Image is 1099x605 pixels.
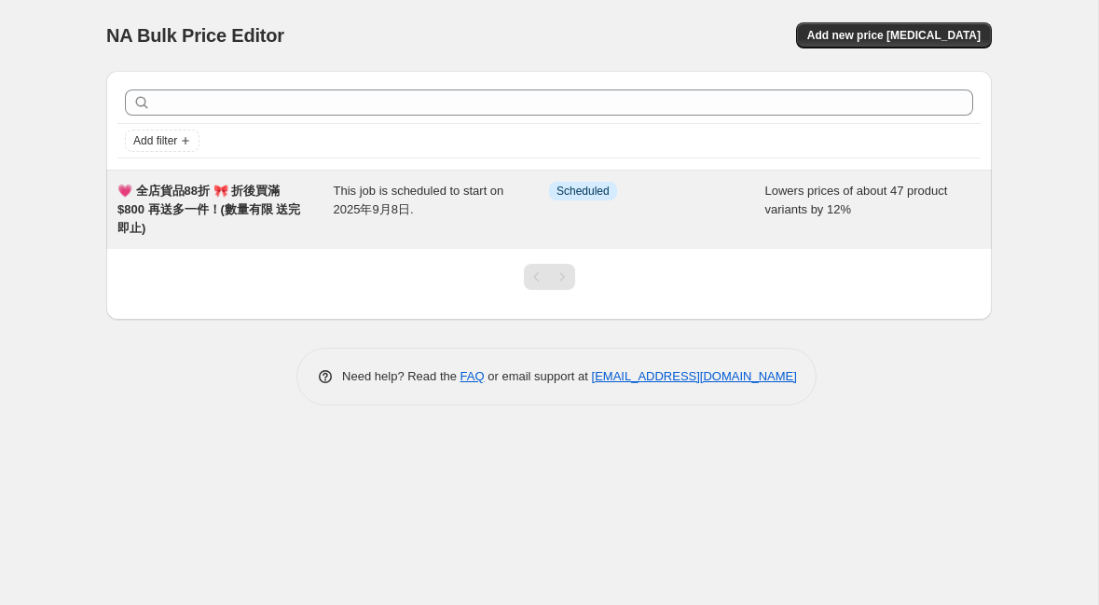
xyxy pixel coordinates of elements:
span: or email support at [485,369,592,383]
span: Lowers prices of about 47 product variants by 12% [765,184,948,216]
a: FAQ [460,369,485,383]
span: This job is scheduled to start on 2025年9月8日. [334,184,504,216]
span: 💗 全店貨品88折 🎀 折後買滿 $800 再送多一件！(數量有限 送完即止) [117,184,300,235]
nav: Pagination [524,264,575,290]
a: [EMAIL_ADDRESS][DOMAIN_NAME] [592,369,797,383]
span: Scheduled [556,184,610,199]
button: Add new price [MEDICAL_DATA] [796,22,992,48]
span: Need help? Read the [342,369,460,383]
span: NA Bulk Price Editor [106,25,284,46]
span: Add filter [133,133,177,148]
button: Add filter [125,130,199,152]
span: Add new price [MEDICAL_DATA] [807,28,981,43]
